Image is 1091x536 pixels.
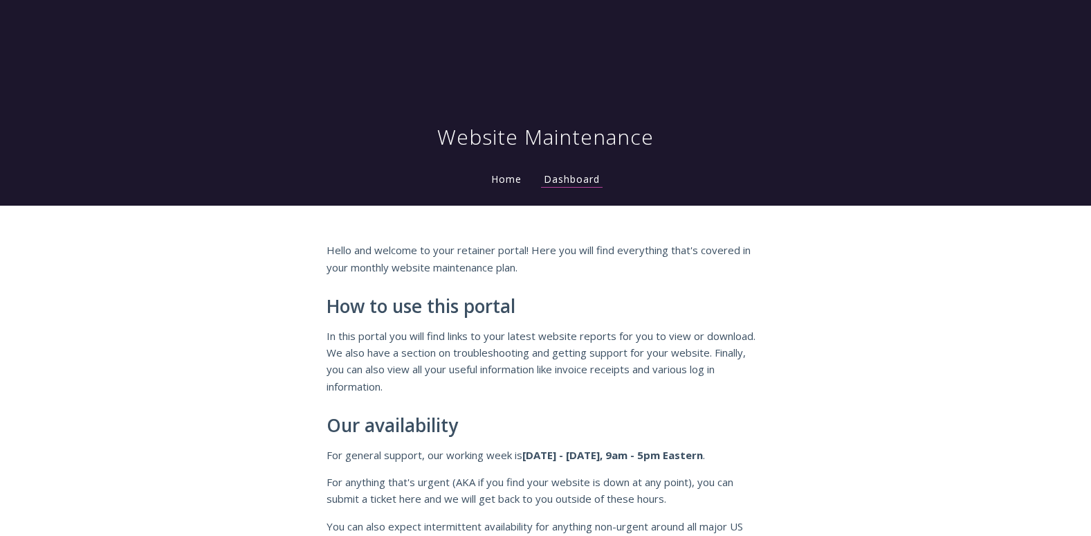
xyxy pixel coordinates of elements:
[522,448,703,462] strong: [DATE] - [DATE], 9am - 5pm Eastern
[327,416,765,436] h2: Our availability
[327,242,765,276] p: Hello and welcome to your retainer portal! Here you will find everything that's covered in your m...
[437,123,654,151] h1: Website Maintenance
[327,474,765,508] p: For anything that's urgent (AKA if you find your website is down at any point), you can submit a ...
[327,328,765,395] p: In this portal you will find links to your latest website reports for you to view or download. We...
[327,447,765,463] p: For general support, our working week is .
[541,172,603,188] a: Dashboard
[488,172,524,186] a: Home
[327,296,765,317] h2: How to use this portal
